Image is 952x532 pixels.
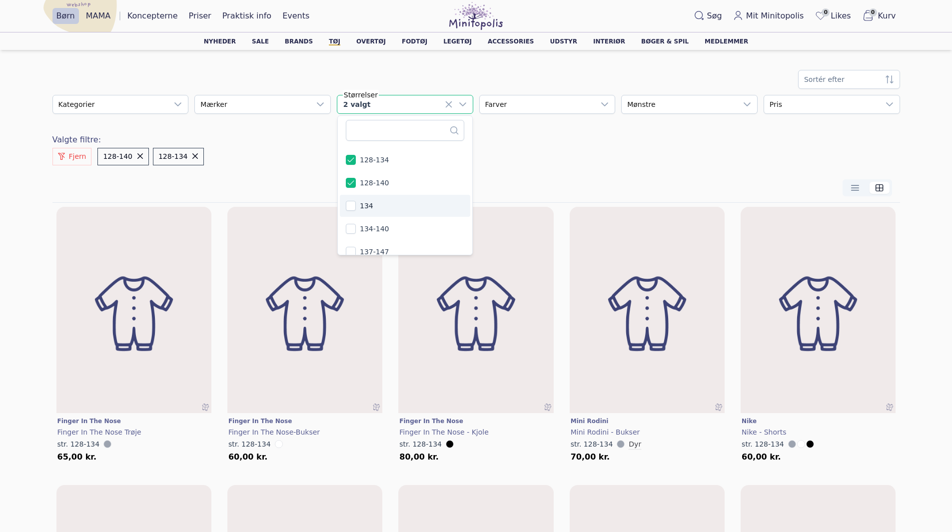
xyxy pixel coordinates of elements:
span: 128-140 [360,178,389,188]
button: Dyr [629,439,641,449]
span: Nike [742,418,757,425]
div: 2 valgt [337,95,453,113]
a: Finger in the Nose [228,417,381,425]
span: Søg [707,10,722,22]
span: 128-134 [360,155,389,165]
span: Finger in the Nose [228,418,292,425]
span: str. 128-134 [742,440,784,448]
a: Mini Rodini [571,417,724,425]
a: Koncepterne [123,8,182,24]
a: Fodtøj [402,38,427,44]
span: Finger in the Nose-bukser [228,428,320,436]
a: MAMA [82,8,115,24]
span: 0 [869,8,877,16]
a: BørnetøjBørnetøj [227,207,382,414]
span: 128-140 [103,151,132,162]
span: Mini Rodini [571,418,609,425]
a: BørnetøjBørnetøj [56,207,211,414]
span: Fjern [69,151,86,162]
li: 128 [340,126,470,148]
a: Overtøj [356,38,386,44]
span: 60,00 kr. [742,453,781,461]
span: 137-147 [360,247,389,257]
a: Nike [742,417,895,425]
a: Børn [52,8,79,24]
span: str. 128-134 [228,440,271,448]
span: Finger in the Nose Trøje [57,428,141,436]
li: 128-134 [340,149,470,171]
span: Mit Minitopolis [746,10,804,22]
button: Fjern [52,148,92,165]
img: Minitopolis logo [449,2,503,30]
a: Events [278,8,313,24]
img: Børnetøj [570,207,725,421]
span: 134 [360,201,373,211]
li: 137-147 [340,241,470,263]
a: Udstyr [550,38,577,44]
span: Kurv [878,10,896,22]
button: Søg [690,8,726,24]
a: BørnetøjBørnetøj [570,207,725,414]
a: 0Likes [811,7,855,24]
a: Nike - Shorts [742,427,895,437]
div: Valgte filtre: [52,134,204,146]
a: Finger in the Nose-bukser [228,427,381,437]
img: Børnetøj [741,207,896,421]
li: 134-140 [340,218,470,240]
img: Børnetøj [398,207,553,421]
span: 65,00 kr. [57,453,97,461]
a: Brands [285,38,313,44]
span: 60,00 kr. [228,453,268,461]
span: Likes [831,10,851,22]
li: 128-140 [340,172,470,194]
a: Medlemmer [705,38,748,44]
span: Mini Rodini - Bukser [571,428,640,436]
li: 134 [340,195,470,217]
a: Interiør [593,38,625,44]
span: Nike - Shorts [742,428,786,436]
ul: Option List [338,55,472,403]
a: Nyheder [204,38,236,44]
a: BørnetøjBørnetøj [741,207,896,414]
a: Bøger & spil [641,38,689,44]
a: Finger in the Nose [399,417,552,425]
a: Finger in the Nose Trøje [57,427,210,437]
span: 0 [822,8,830,16]
a: Mit Minitopolis [729,8,808,24]
span: 134-140 [360,224,389,234]
span: Finger in the Nose [399,418,463,425]
button: 128-134 [153,148,204,165]
a: BørnetøjBørnetøj [398,207,553,414]
img: Børnetøj [56,207,211,421]
a: Mini Rodini - Bukser [571,427,724,437]
span: Finger in the Nose [57,418,121,425]
span: 128-134 [158,151,188,162]
a: Tøj [329,38,340,44]
button: 0Kurv [858,7,900,24]
span: str. 128-134 [399,440,442,448]
a: Priser [185,8,215,24]
a: Accessories [488,38,534,44]
img: Børnetøj [227,207,382,421]
a: Legetøj [443,38,472,44]
a: Sale [252,38,269,44]
a: Finger in the Nose [57,417,210,425]
a: Praktisk info [218,8,275,24]
a: Finger in the Nose - Kjole [399,427,552,437]
span: 80,00 kr. [399,453,439,461]
span: 70,00 kr. [571,453,610,461]
span: Finger in the Nose - Kjole [399,428,488,436]
span: str. 128-134 [57,440,100,448]
span: str. 128-134 [571,440,613,448]
button: 128-140 [97,148,149,165]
